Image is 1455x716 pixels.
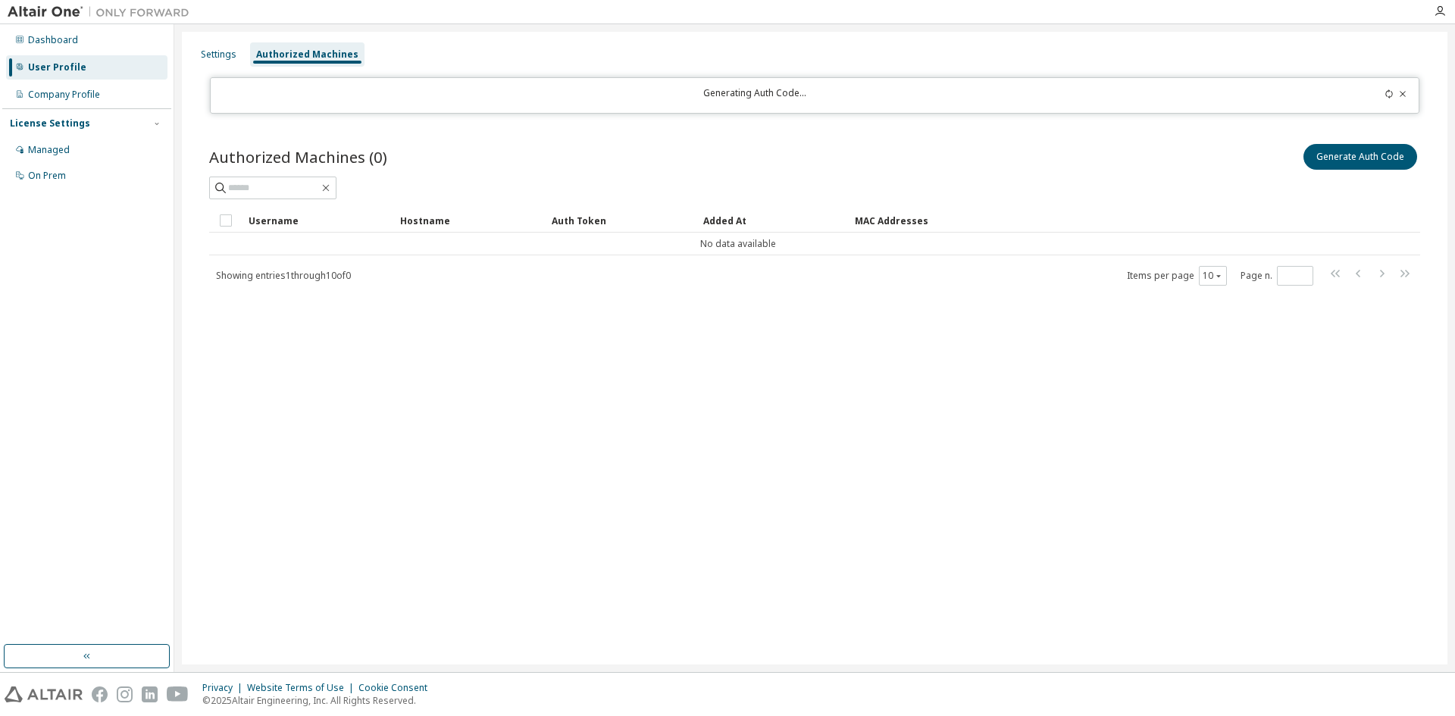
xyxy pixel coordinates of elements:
[703,208,843,233] div: Added At
[358,682,436,694] div: Cookie Consent
[117,686,133,702] img: instagram.svg
[28,170,66,182] div: On Prem
[28,144,70,156] div: Managed
[201,48,236,61] div: Settings
[28,34,78,46] div: Dashboard
[28,61,86,73] div: User Profile
[28,89,100,101] div: Company Profile
[249,208,388,233] div: Username
[855,208,1261,233] div: MAC Addresses
[1241,266,1313,286] span: Page n.
[247,682,358,694] div: Website Terms of Use
[202,682,247,694] div: Privacy
[552,208,691,233] div: Auth Token
[142,686,158,702] img: linkedin.svg
[167,686,189,702] img: youtube.svg
[10,117,90,130] div: License Settings
[209,146,387,167] span: Authorized Machines (0)
[92,686,108,702] img: facebook.svg
[202,694,436,707] p: © 2025 Altair Engineering, Inc. All Rights Reserved.
[209,233,1267,255] td: No data available
[1203,270,1223,282] button: 10
[5,686,83,702] img: altair_logo.svg
[220,87,1291,104] div: Generating Auth Code...
[256,48,358,61] div: Authorized Machines
[8,5,197,20] img: Altair One
[400,208,540,233] div: Hostname
[216,269,351,282] span: Showing entries 1 through 10 of 0
[1127,266,1227,286] span: Items per page
[1303,144,1417,170] button: Generate Auth Code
